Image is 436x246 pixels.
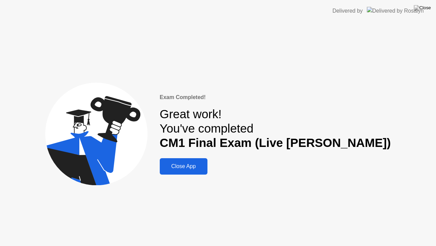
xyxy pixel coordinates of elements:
img: Close [414,5,431,11]
div: Great work! You've completed [160,107,391,150]
div: Close App [162,163,205,169]
button: Close App [160,158,207,175]
img: Delivered by Rosalyn [367,7,424,15]
b: CM1 Final Exam (Live [PERSON_NAME]) [160,136,391,149]
div: Exam Completed! [160,93,391,101]
div: Delivered by [332,7,363,15]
